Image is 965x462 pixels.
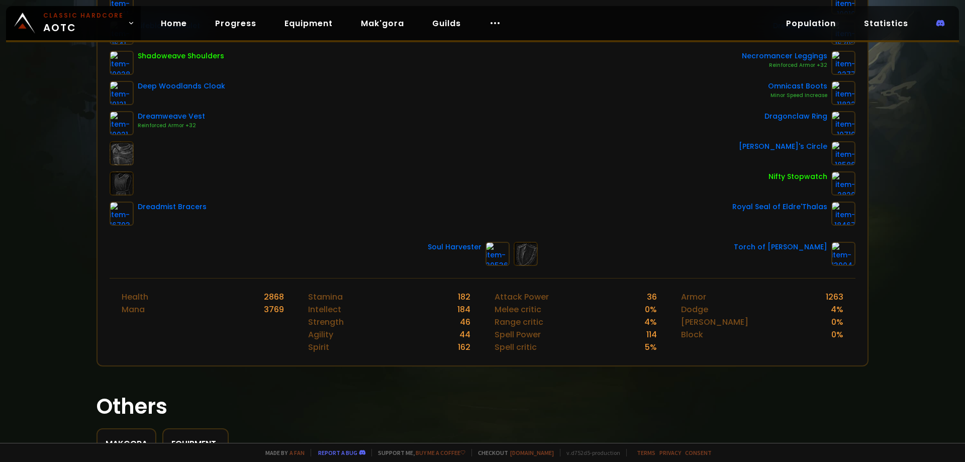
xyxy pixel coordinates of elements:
a: Mak'gora [353,13,412,34]
img: item-18467 [831,202,855,226]
div: Makgora [106,437,147,450]
img: item-16703 [110,202,134,226]
div: Range critic [495,316,543,328]
div: 36 [647,291,657,303]
div: 3769 [264,303,284,316]
div: 4 % [831,303,843,316]
a: Buy me a coffee [416,449,465,456]
div: Mana [122,303,145,316]
div: Melee critic [495,303,541,316]
div: Spell Power [495,328,541,341]
div: Dodge [681,303,708,316]
div: Dreadmist Bracers [138,202,207,212]
a: Terms [637,449,655,456]
div: Attack Power [495,291,549,303]
div: Nifty Stopwatch [768,171,827,182]
img: item-18586 [831,141,855,165]
div: Armor [681,291,706,303]
div: Soul Harvester [428,242,481,252]
div: Omnicast Boots [768,81,827,91]
div: Block [681,328,703,341]
img: item-10028 [110,51,134,75]
span: AOTC [43,11,124,35]
div: 0 % [831,328,843,341]
div: 162 [458,341,470,353]
div: Shadoweave Shoulders [138,51,224,61]
a: a fan [289,449,305,456]
a: [DOMAIN_NAME] [510,449,554,456]
div: Spirit [308,341,329,353]
span: Checkout [471,449,554,456]
a: Privacy [659,449,681,456]
img: item-13004 [831,242,855,266]
div: Dreamweave Vest [138,111,205,122]
div: Dragonclaw Ring [764,111,827,122]
div: Reinforced Armor +32 [742,61,827,69]
div: 182 [458,291,470,303]
a: Home [153,13,195,34]
div: 5 % [645,341,657,353]
img: item-20536 [486,242,510,266]
img: item-19121 [110,81,134,105]
div: Equipment [171,437,220,450]
div: Royal Seal of Eldre'Thalas [732,202,827,212]
a: Guilds [424,13,469,34]
a: Consent [685,449,712,456]
div: 44 [459,328,470,341]
h1: Others [96,391,868,422]
div: 0 % [645,303,657,316]
img: item-10021 [110,111,134,135]
span: Support me, [371,449,465,456]
div: Agility [308,328,333,341]
div: Strength [308,316,344,328]
div: 0 % [831,316,843,328]
div: Reinforced Armor +32 [138,122,205,130]
div: Deep Woodlands Cloak [138,81,225,91]
div: Minor Speed Increase [768,91,827,100]
a: Progress [207,13,264,34]
img: item-10710 [831,111,855,135]
img: item-2820 [831,171,855,196]
div: [PERSON_NAME] [681,316,748,328]
div: Spell critic [495,341,537,353]
a: Population [778,13,844,34]
div: 114 [646,328,657,341]
a: Equipment [276,13,341,34]
div: 46 [460,316,470,328]
a: Report a bug [318,449,357,456]
span: Made by [259,449,305,456]
div: [PERSON_NAME]'s Circle [739,141,827,152]
div: 1263 [826,291,843,303]
div: 184 [457,303,470,316]
div: 4 % [644,316,657,328]
small: Classic Hardcore [43,11,124,20]
div: Necromancer Leggings [742,51,827,61]
div: 2868 [264,291,284,303]
div: Torch of [PERSON_NAME] [734,242,827,252]
a: Statistics [856,13,916,34]
div: Intellect [308,303,341,316]
div: Stamina [308,291,343,303]
div: Health [122,291,148,303]
a: Classic HardcoreAOTC [6,6,141,40]
img: item-11822 [831,81,855,105]
img: item-2277 [831,51,855,75]
span: v. d752d5 - production [560,449,620,456]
